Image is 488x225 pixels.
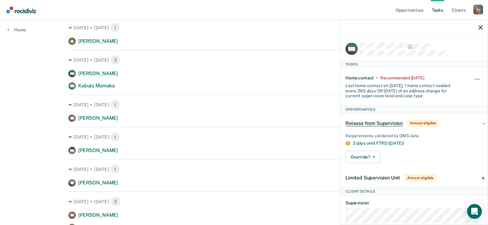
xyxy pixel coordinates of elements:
[341,113,488,133] div: Release from SupervisionAlmost eligible
[68,164,420,174] div: [DATE] • [DATE]
[110,23,120,33] span: 1
[345,75,374,80] div: Home contact
[78,38,118,44] span: [PERSON_NAME]
[78,212,118,218] span: [PERSON_NAME]
[408,120,438,126] span: Almost eligible
[110,132,120,142] span: 1
[345,151,380,163] button: Override?
[380,75,424,80] div: Recommended 3 months ago
[405,175,436,181] span: Almost eligible
[68,55,420,65] div: [DATE] • [DATE]
[68,132,420,142] div: [DATE] • [DATE]
[78,83,115,89] span: Kabulo Momeka
[341,106,488,113] div: Opportunities
[110,100,120,110] span: 1
[341,168,488,188] div: Limited Supervision UnitAlmost eligible
[110,55,121,65] span: 2
[353,141,483,146] div: 2 days until FTRD ([DATE])
[345,133,483,138] div: Requirements validated by OMS data
[7,27,26,33] a: Home
[473,5,483,14] button: Profile dropdown button
[345,120,403,126] span: Release from Supervision
[345,200,483,205] dt: Supervision
[68,197,420,207] div: [DATE] • [DATE]
[78,115,118,121] span: [PERSON_NAME]
[341,60,488,68] div: Tasks
[110,197,121,207] span: 2
[341,188,488,195] div: Client Details
[78,180,118,186] span: [PERSON_NAME]
[467,204,482,219] div: Open Intercom Messenger
[68,100,420,110] div: [DATE] • [DATE]
[345,80,460,98] div: Last home contact on [DATE]; 1 home contact needed every 365 days OR [DATE] of an address change ...
[68,23,420,33] div: [DATE] • [DATE]
[78,70,118,76] span: [PERSON_NAME]
[110,164,120,174] span: 1
[376,75,378,80] div: •
[473,5,483,14] div: B J
[6,6,36,13] img: Recidiviz
[78,147,118,153] span: [PERSON_NAME]
[345,175,400,181] span: Limited Supervision Unit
